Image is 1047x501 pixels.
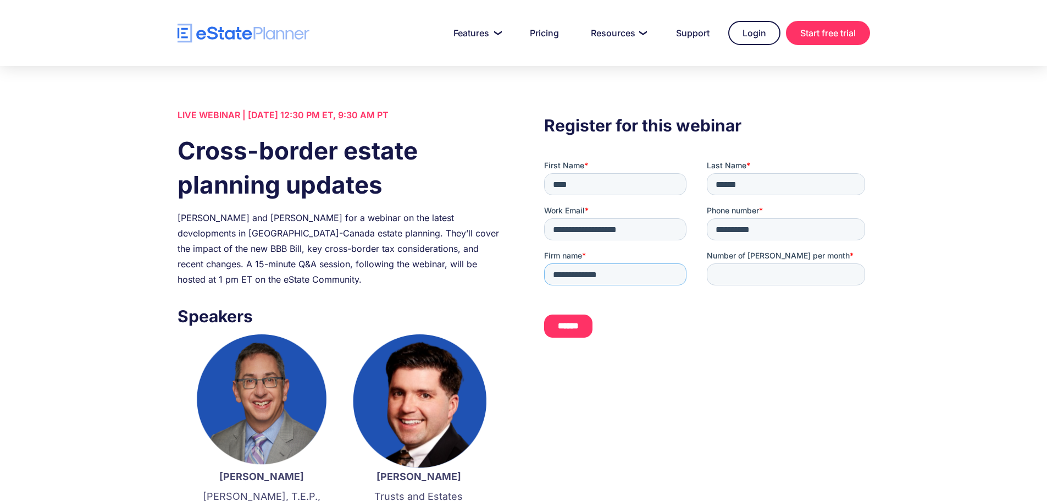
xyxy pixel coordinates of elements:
strong: [PERSON_NAME] [219,471,304,482]
h3: Speakers [178,304,503,329]
a: Pricing [517,22,572,44]
div: LIVE WEBINAR | [DATE] 12:30 PM ET, 9:30 AM PT [178,107,503,123]
h3: Register for this webinar [544,113,869,138]
iframe: Form 0 [544,160,869,347]
strong: [PERSON_NAME] [376,471,461,482]
a: Login [728,21,780,45]
div: [PERSON_NAME] and [PERSON_NAME] for a webinar on the latest developments in [GEOGRAPHIC_DATA]-Can... [178,210,503,287]
a: Start free trial [786,21,870,45]
a: Support [663,22,723,44]
h1: Cross-border estate planning updates [178,134,503,202]
a: home [178,24,309,43]
a: Features [440,22,511,44]
a: Resources [578,22,657,44]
